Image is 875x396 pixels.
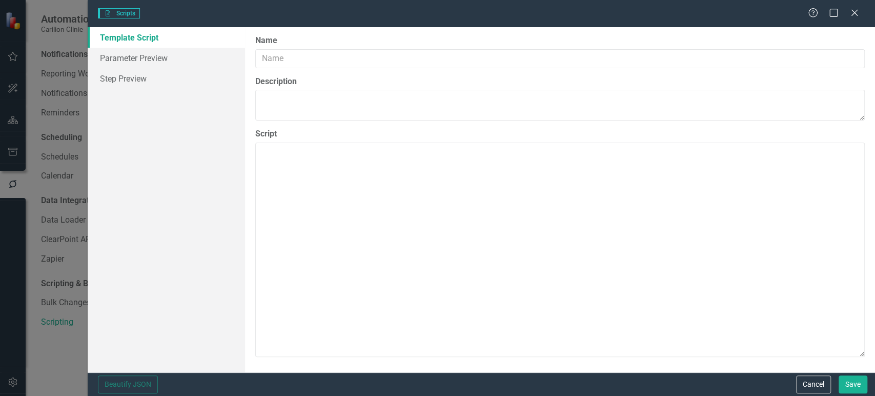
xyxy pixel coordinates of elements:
a: Step Preview [88,68,245,89]
a: Template Script [88,27,245,48]
input: Name [255,49,865,68]
a: Parameter Preview [88,48,245,68]
label: Script [255,128,865,140]
button: Beautify JSON [98,375,158,393]
label: Description [255,76,865,88]
button: Cancel [796,375,831,393]
button: Save [839,375,867,393]
span: Scripts [98,8,140,18]
label: Name [255,35,865,47]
